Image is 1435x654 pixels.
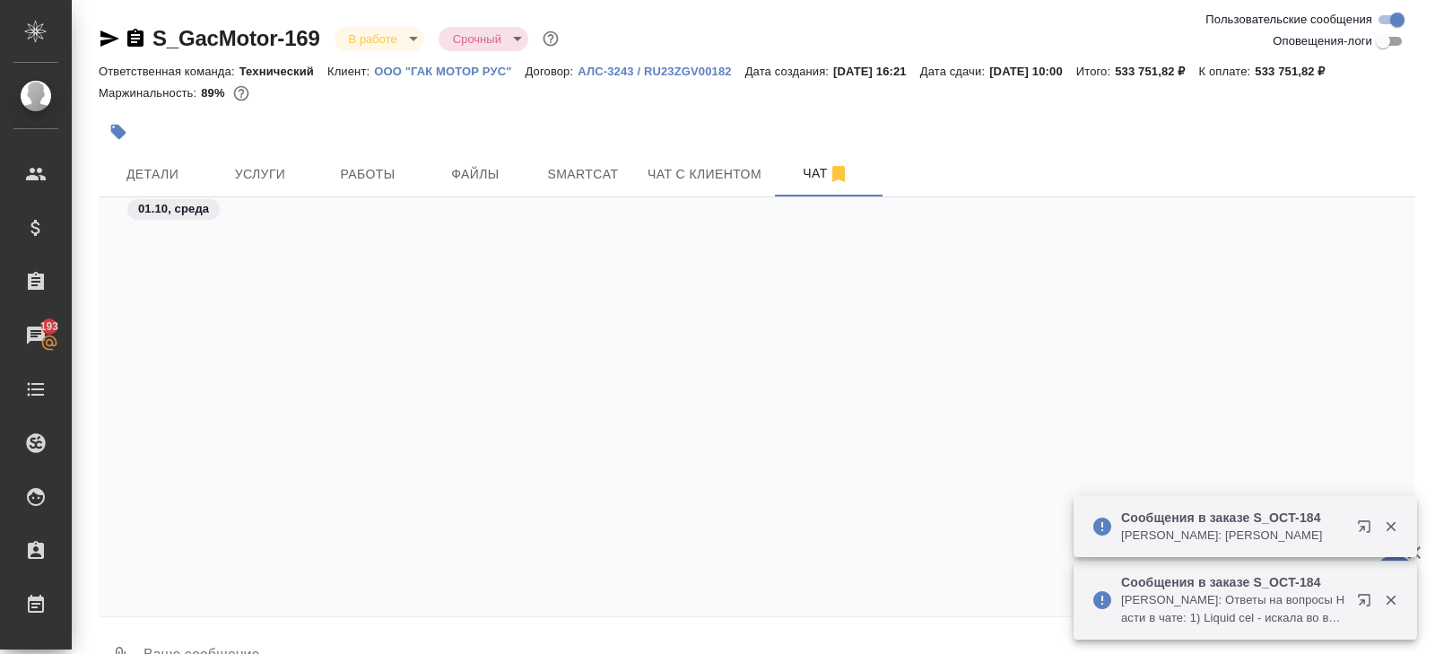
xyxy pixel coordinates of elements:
[540,163,626,186] span: Smartcat
[99,65,239,78] p: Ответственная команда:
[989,65,1076,78] p: [DATE] 10:00
[578,65,744,78] p: АЛС-3243 / RU23ZGV00182
[1273,32,1372,50] span: Оповещения-логи
[920,65,989,78] p: Дата сдачи:
[99,28,120,49] button: Скопировать ссылку для ЯМессенджера
[327,65,374,78] p: Клиент:
[230,82,253,105] button: 48679.96 RUB;
[152,26,320,50] a: S_GacMotor-169
[1372,592,1409,608] button: Закрыть
[745,65,833,78] p: Дата создания:
[109,163,196,186] span: Детали
[1115,65,1198,78] p: 533 751,82 ₽
[1121,527,1345,545] p: [PERSON_NAME]: [PERSON_NAME]
[374,63,525,78] a: ООО "ГАК МОТОР РУС"
[1199,65,1256,78] p: К оплате:
[4,313,67,358] a: 193
[335,27,424,51] div: В работе
[833,65,920,78] p: [DATE] 16:21
[1346,582,1389,625] button: Открыть в новой вкладке
[648,163,761,186] span: Чат с клиентом
[1205,11,1372,29] span: Пользовательские сообщения
[1121,591,1345,627] p: [PERSON_NAME]: Ответы на вопросы Насти в чате: 1) Liquid cel - искала во всех документах, нашла т...
[374,65,525,78] p: ООО "ГАК МОТОР РУС"
[526,65,578,78] p: Договор:
[578,63,744,78] a: АЛС-3243 / RU23ZGV00182
[217,163,303,186] span: Услуги
[138,200,209,218] p: 01.10, среда
[448,31,507,47] button: Срочный
[99,112,138,152] button: Добавить тэг
[1372,519,1409,535] button: Закрыть
[1255,65,1338,78] p: 533 751,82 ₽
[99,86,201,100] p: Маржинальность:
[325,163,411,186] span: Работы
[1121,573,1345,591] p: Сообщения в заказе S_OCT-184
[1076,65,1115,78] p: Итого:
[828,163,849,185] svg: Отписаться
[201,86,229,100] p: 89%
[432,163,518,186] span: Файлы
[239,65,327,78] p: Технический
[30,318,70,336] span: 193
[539,27,562,50] button: Доп статусы указывают на важность/срочность заказа
[783,162,869,185] span: Чат
[125,28,146,49] button: Скопировать ссылку
[439,27,528,51] div: В работе
[1346,509,1389,552] button: Открыть в новой вкладке
[1121,509,1345,527] p: Сообщения в заказе S_OCT-184
[344,31,403,47] button: В работе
